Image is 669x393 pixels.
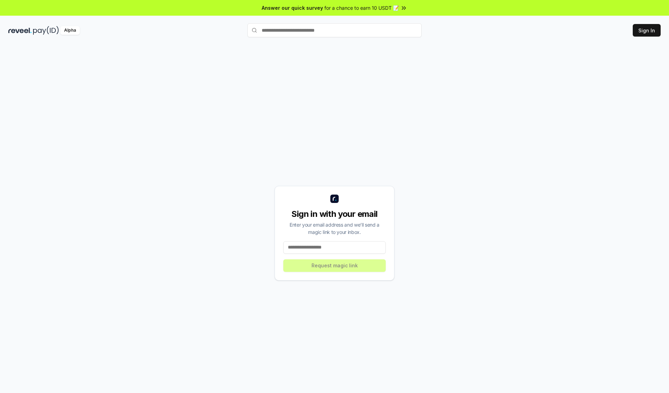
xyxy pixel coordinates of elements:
img: logo_small [330,195,339,203]
div: Sign in with your email [283,209,386,220]
div: Enter your email address and we’ll send a magic link to your inbox. [283,221,386,236]
img: reveel_dark [8,26,32,35]
span: for a chance to earn 10 USDT 📝 [324,4,399,11]
button: Sign In [633,24,661,37]
span: Answer our quick survey [262,4,323,11]
div: Alpha [60,26,80,35]
img: pay_id [33,26,59,35]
